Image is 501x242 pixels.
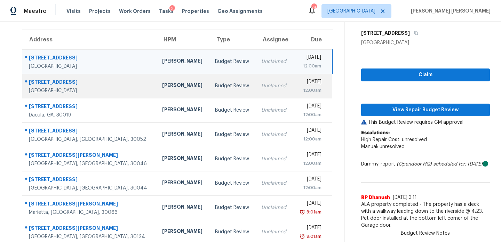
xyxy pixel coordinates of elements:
div: 12:00am [299,184,321,191]
div: [DATE] [299,224,321,233]
div: [GEOGRAPHIC_DATA], [GEOGRAPHIC_DATA], 30052 [29,136,151,143]
span: Budget Review Notes [397,230,454,237]
span: Manual: unresolved [361,144,405,149]
div: Unclaimed [261,204,287,211]
div: [DATE] [299,200,321,209]
div: [DATE] [299,54,321,63]
div: Budget Review [215,228,250,235]
i: (Opendoor HQ) [397,162,432,167]
div: [GEOGRAPHIC_DATA], [GEOGRAPHIC_DATA], 30044 [29,185,151,192]
span: Visits [66,8,81,15]
button: Claim [361,68,490,81]
div: [PERSON_NAME] [162,82,204,90]
div: Unclaimed [261,131,287,138]
div: [PERSON_NAME] [162,57,204,66]
div: 3 [169,5,175,12]
span: Geo Assignments [217,8,263,15]
div: Unclaimed [261,180,287,187]
div: [STREET_ADDRESS][PERSON_NAME] [29,200,151,209]
span: View Repair Budget Review [367,106,484,114]
div: Dummy_report [361,161,490,168]
i: scheduled for: [DATE] [433,162,483,167]
span: Tasks [159,9,174,14]
div: Unclaimed [261,107,287,114]
div: [GEOGRAPHIC_DATA] [29,63,151,70]
div: [STREET_ADDRESS] [29,79,151,87]
div: [GEOGRAPHIC_DATA] [361,39,490,46]
th: Assignee [256,30,293,49]
div: Budget Review [215,204,250,211]
div: [DATE] [299,103,321,111]
h5: [STREET_ADDRESS] [361,30,410,37]
div: Unclaimed [261,82,287,89]
th: Type [209,30,256,49]
span: Work Orders [119,8,151,15]
div: Marietta, [GEOGRAPHIC_DATA], 30066 [29,209,151,216]
div: 12:00am [299,136,321,143]
div: 9:01am [305,209,321,216]
div: [DATE] [299,151,321,160]
div: [STREET_ADDRESS] [29,127,151,136]
span: [PERSON_NAME] [PERSON_NAME] [408,8,491,15]
p: This Budget Review requires GM approval [361,119,490,126]
div: 12:00am [299,111,321,118]
div: [DATE] [299,78,321,87]
div: [DATE] [299,127,321,136]
div: 12:00am [299,160,321,167]
span: [DATE] 3:11 [393,195,417,200]
span: Projects [89,8,111,15]
div: Dacula, GA, 30019 [29,112,151,119]
div: Budget Review [215,107,250,114]
span: High Repair Cost: unresolved [361,137,427,142]
div: Unclaimed [261,228,287,235]
span: RP Dhanush [361,194,390,201]
div: [GEOGRAPHIC_DATA], [GEOGRAPHIC_DATA], 30046 [29,160,151,167]
div: [PERSON_NAME] [162,203,204,212]
div: Unclaimed [261,155,287,162]
span: ALA property completed - The property has a deck with a walkway leading down to the riverside @ 4... [361,201,490,229]
span: Claim [367,71,484,79]
button: Copy Address [410,27,419,39]
div: Budget Review [215,131,250,138]
div: 12:00am [299,63,321,70]
img: Overdue Alarm Icon [300,209,305,216]
img: Overdue Alarm Icon [300,233,305,240]
div: [GEOGRAPHIC_DATA], [GEOGRAPHIC_DATA], 30134 [29,233,151,240]
b: Escalations: [361,130,390,135]
div: [PERSON_NAME] [162,130,204,139]
th: Due [293,30,332,49]
div: Budget Review [215,155,250,162]
div: [DATE] [299,176,321,184]
div: [GEOGRAPHIC_DATA] [29,87,151,94]
div: 9:01am [305,233,321,240]
span: Properties [182,8,209,15]
div: [PERSON_NAME] [162,106,204,115]
span: [GEOGRAPHIC_DATA] [327,8,375,15]
div: 12:00am [299,87,321,94]
div: [STREET_ADDRESS] [29,54,151,63]
div: [STREET_ADDRESS] [29,176,151,185]
th: HPM [157,30,209,49]
div: [STREET_ADDRESS] [29,103,151,112]
div: [PERSON_NAME] [162,228,204,236]
span: Maestro [24,8,47,15]
div: Budget Review [215,58,250,65]
button: View Repair Budget Review [361,104,490,116]
div: Budget Review [215,180,250,187]
div: [PERSON_NAME] [162,155,204,163]
div: [STREET_ADDRESS][PERSON_NAME] [29,152,151,160]
div: 78 [311,4,316,11]
th: Address [22,30,157,49]
div: Budget Review [215,82,250,89]
div: [PERSON_NAME] [162,179,204,188]
div: Unclaimed [261,58,287,65]
div: [STREET_ADDRESS][PERSON_NAME] [29,225,151,233]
